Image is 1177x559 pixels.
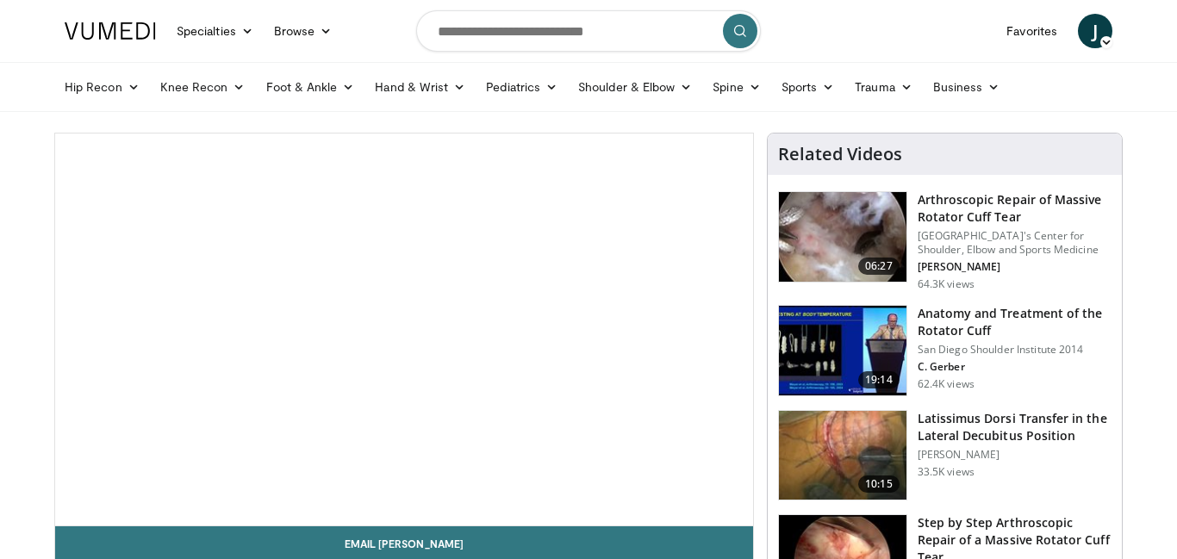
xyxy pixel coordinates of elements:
a: Trauma [844,70,923,104]
img: 58008271-3059-4eea-87a5-8726eb53a503.150x105_q85_crop-smart_upscale.jpg [779,306,906,395]
input: Search topics, interventions [416,10,761,52]
p: C. Gerber [918,360,1112,374]
a: 19:14 Anatomy and Treatment of the Rotator Cuff San Diego Shoulder Institute 2014 C. Gerber 62.4K... [778,305,1112,396]
img: 281021_0002_1.png.150x105_q85_crop-smart_upscale.jpg [779,192,906,282]
img: VuMedi Logo [65,22,156,40]
h3: Anatomy and Treatment of the Rotator Cuff [918,305,1112,339]
p: 64.3K views [918,277,975,291]
a: Browse [264,14,343,48]
a: Hand & Wrist [364,70,476,104]
a: J [1078,14,1112,48]
a: Favorites [996,14,1068,48]
p: [PERSON_NAME] [918,260,1112,274]
a: Spine [702,70,770,104]
p: [PERSON_NAME] [918,448,1112,462]
a: Sports [771,70,845,104]
video-js: Video Player [55,134,753,526]
h4: Related Videos [778,144,902,165]
span: 10:15 [858,475,900,493]
a: 10:15 Latissimus Dorsi Transfer in the Lateral Decubitus Position [PERSON_NAME] 33.5K views [778,410,1112,501]
img: 38501_0000_3.png.150x105_q85_crop-smart_upscale.jpg [779,411,906,500]
span: 06:27 [858,258,900,275]
a: 06:27 Arthroscopic Repair of Massive Rotator Cuff Tear [GEOGRAPHIC_DATA]'s Center for Shoulder, E... [778,191,1112,291]
a: Business [923,70,1011,104]
p: [GEOGRAPHIC_DATA]'s Center for Shoulder, Elbow and Sports Medicine [918,229,1112,257]
a: Knee Recon [150,70,256,104]
a: Foot & Ankle [256,70,365,104]
p: San Diego Shoulder Institute 2014 [918,343,1112,357]
h3: Latissimus Dorsi Transfer in the Lateral Decubitus Position [918,410,1112,444]
p: 62.4K views [918,377,975,391]
a: Pediatrics [476,70,568,104]
span: 19:14 [858,371,900,388]
a: Specialties [166,14,264,48]
a: Shoulder & Elbow [568,70,702,104]
a: Hip Recon [54,70,150,104]
p: 33.5K views [918,465,975,479]
h3: Arthroscopic Repair of Massive Rotator Cuff Tear [918,191,1112,226]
